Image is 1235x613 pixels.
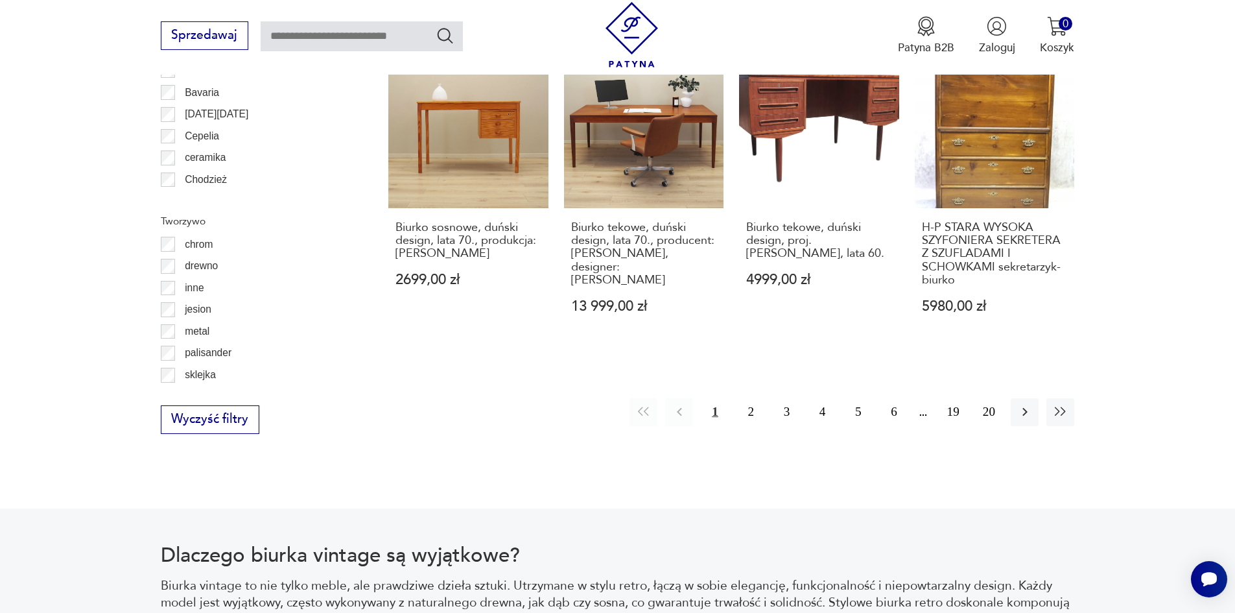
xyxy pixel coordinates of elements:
[185,236,213,253] p: chrom
[185,193,224,210] p: Ćmielów
[746,273,892,287] p: 4999,00 zł
[185,280,204,296] p: inne
[599,2,665,67] img: Patyna - sklep z meblami i dekoracjami vintage
[388,49,548,344] a: Biurko sosnowe, duński design, lata 70., produkcja: DaniaBiurko sosnowe, duński design, lata 70.,...
[880,398,908,426] button: 6
[701,398,729,426] button: 1
[161,213,351,230] p: Tworzywo
[185,344,231,361] p: palisander
[898,16,954,55] button: Patyna B2B
[185,367,216,383] p: sklejka
[1047,16,1067,36] img: Ikona koszyka
[773,398,801,426] button: 3
[161,546,1075,565] h2: Dlaczego biurka vintage są wyjątkowe?
[185,323,209,340] p: metal
[844,398,872,426] button: 5
[185,106,248,123] p: [DATE][DATE]
[161,21,248,50] button: Sprzedawaj
[564,49,724,344] a: Biurko tekowe, duński design, lata 70., producent: Fritz Hansen, designer: Finn JuhlBiurko tekowe...
[185,128,219,145] p: Cepelia
[185,301,211,318] p: jesion
[185,149,226,166] p: ceramika
[395,273,541,287] p: 2699,00 zł
[571,221,717,287] h3: Biurko tekowe, duński design, lata 70., producent: [PERSON_NAME], designer: [PERSON_NAME]
[808,398,836,426] button: 4
[571,300,717,313] p: 13 999,00 zł
[739,49,899,344] a: Biurko tekowe, duński design, proj. J. Svenstrup, Dania, lata 60.Biurko tekowe, duński design, pr...
[1059,17,1072,30] div: 0
[737,398,765,426] button: 2
[185,389,208,405] p: szkło
[979,40,1015,55] p: Zaloguj
[979,16,1015,55] button: Zaloguj
[939,398,967,426] button: 19
[1191,561,1227,597] iframe: Smartsupp widget button
[185,171,227,188] p: Chodzież
[746,221,892,261] h3: Biurko tekowe, duński design, proj. [PERSON_NAME], lata 60.
[395,221,541,261] h3: Biurko sosnowe, duński design, lata 70., produkcja: [PERSON_NAME]
[161,31,248,42] a: Sprzedawaj
[922,300,1068,313] p: 5980,00 zł
[161,405,259,434] button: Wyczyść filtry
[1040,16,1074,55] button: 0Koszyk
[915,49,1075,344] a: H-P STARA WYSOKA SZYFONIERA SEKRETERA Z SZUFLADAMI I SCHOWKAMI sekretarzyk- biurkoH-P STARA WYSOK...
[436,26,454,45] button: Szukaj
[898,16,954,55] a: Ikona medaluPatyna B2B
[1040,40,1074,55] p: Koszyk
[898,40,954,55] p: Patyna B2B
[916,16,936,36] img: Ikona medalu
[987,16,1007,36] img: Ikonka użytkownika
[185,258,218,274] p: drewno
[185,84,219,101] p: Bavaria
[975,398,1003,426] button: 20
[922,221,1068,287] h3: H-P STARA WYSOKA SZYFONIERA SEKRETERA Z SZUFLADAMI I SCHOWKAMI sekretarzyk- biurko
